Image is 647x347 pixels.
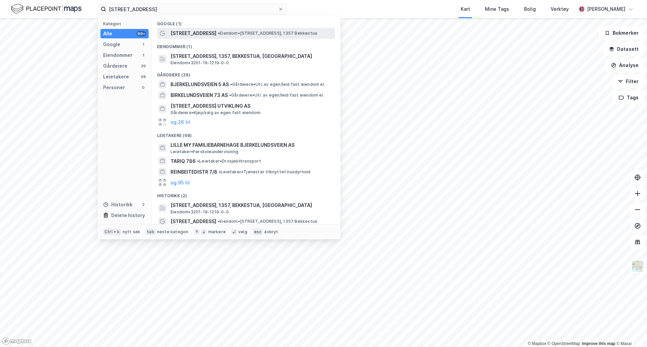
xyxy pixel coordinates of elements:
[197,159,199,164] span: •
[218,219,220,224] span: •
[218,219,317,224] span: Eiendom • [STREET_ADDRESS], 1357 Bekkestua
[461,5,470,13] div: Kart
[171,141,332,149] span: LILLE MY FAMILIEBARNEHAGE BJERKELUNDSVEIEN AS
[229,93,324,98] span: Gårdeiere • Utl. av egen/leid fast eiendom el.
[631,260,644,273] img: Z
[103,40,120,48] div: Google
[613,315,647,347] div: Kontrollprogram for chat
[136,31,146,36] div: 99+
[152,16,340,28] div: Google (1)
[171,118,190,126] button: og 26 til
[171,102,332,110] span: [STREET_ADDRESS] UTVIKLING AS
[613,91,644,104] button: Tags
[551,5,569,13] div: Verktøy
[218,31,317,36] span: Eiendom • [STREET_ADDRESS], 1357 Bekkestua
[123,229,141,235] div: nytt søk
[103,201,132,209] div: Historikk
[582,341,615,346] a: Improve this map
[103,51,132,59] div: Eiendommer
[264,229,278,235] div: avbryt
[613,315,647,347] iframe: Chat Widget
[152,39,340,51] div: Eiendommer (1)
[146,229,156,235] div: tab
[603,42,644,56] button: Datasett
[528,341,546,346] a: Mapbox
[103,21,149,26] div: Kategori
[141,85,146,90] div: 0
[548,341,580,346] a: OpenStreetMap
[2,337,32,345] a: Mapbox homepage
[171,29,216,37] span: [STREET_ADDRESS]
[253,229,263,235] div: esc
[171,217,216,225] span: [STREET_ADDRESS]
[141,42,146,47] div: 1
[208,229,226,235] div: markere
[230,82,232,87] span: •
[171,110,260,115] span: Gårdeiere • Kjøp/salg av egen fast eiendom
[157,229,189,235] div: neste kategori
[106,4,278,14] input: Søk på adresse, matrikkel, gårdeiere, leietakere eller personer
[141,202,146,207] div: 2
[587,5,625,13] div: [PERSON_NAME]
[171,209,229,215] span: Eiendom • 3201-19-1219-0-0
[229,93,231,98] span: •
[141,74,146,79] div: 98
[171,60,229,66] span: Eiendom • 3201-19-1219-0-0
[152,128,340,140] div: Leietakere (98)
[218,31,220,36] span: •
[238,229,247,235] div: velg
[171,178,190,186] button: og 95 til
[152,67,340,79] div: Gårdeiere (29)
[171,168,217,176] span: REINBEITEDISTR 7/8
[230,82,325,87] span: Gårdeiere • Utl. av egen/leid fast eiendom el.
[485,5,509,13] div: Mine Tags
[171,91,228,99] span: BIRKELUNDSVEIEN 73 AS
[171,80,229,89] span: BJERKELUNDSVEIEN 5 AS
[111,211,145,219] div: Delete history
[605,59,644,72] button: Analyse
[171,201,332,209] span: [STREET_ADDRESS], 1357, BEKKESTUA, [GEOGRAPHIC_DATA]
[599,26,644,40] button: Bokmerker
[103,73,129,81] div: Leietakere
[612,75,644,88] button: Filter
[152,188,340,200] div: Historikk (2)
[103,83,125,92] div: Personer
[171,149,238,154] span: Leietaker • Førskoleundervisning
[11,3,82,15] img: logo.f888ab2527a4732fd821a326f86c7f29.svg
[103,229,121,235] div: Ctrl + k
[219,169,221,174] span: •
[524,5,536,13] div: Bolig
[103,30,112,38] div: Alle
[171,157,196,165] span: TARIQ 786
[141,63,146,69] div: 29
[141,53,146,58] div: 1
[219,169,310,175] span: Leietaker • Tjenester tilknyttet husdyrhold
[171,52,332,60] span: [STREET_ADDRESS], 1357, BEKKESTUA, [GEOGRAPHIC_DATA]
[197,159,261,164] span: Leietaker • Drosjebiltransport
[103,62,127,70] div: Gårdeiere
